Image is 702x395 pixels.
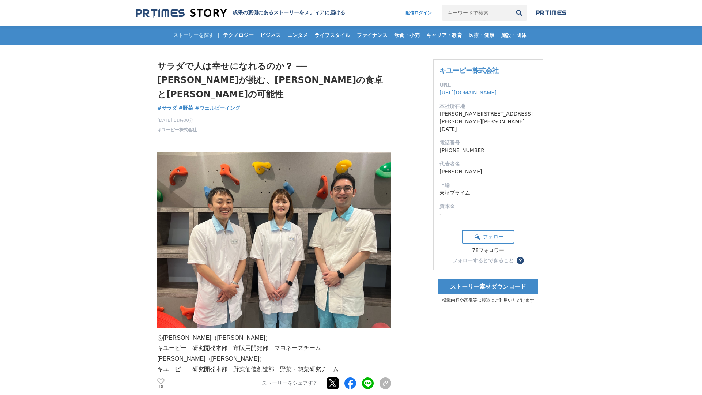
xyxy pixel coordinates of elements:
[452,258,514,263] div: フォローするとできること
[442,5,511,21] input: キーワードで検索
[439,102,537,110] dt: 本社所在地
[179,105,193,111] span: #野菜
[220,32,257,38] span: テクノロジー
[157,152,391,328] img: thumbnail_04ac54d0-6d23-11f0-aa23-a1d248b80383.JPG
[439,189,537,197] dd: 東証プライム
[354,32,390,38] span: ファイナンス
[157,333,391,343] p: ㊧[PERSON_NAME]（[PERSON_NAME]）
[179,104,193,112] a: #野菜
[391,26,423,45] a: 飲食・小売
[439,110,537,133] dd: [PERSON_NAME][STREET_ADDRESS][PERSON_NAME][PERSON_NAME][DATE]
[157,105,177,111] span: #サラダ
[195,105,240,111] span: #ウェルビーイング
[257,26,284,45] a: ビジネス
[284,32,311,38] span: エンタメ
[439,139,537,147] dt: 電話番号
[439,168,537,176] dd: [PERSON_NAME]
[439,90,497,95] a: [URL][DOMAIN_NAME]
[439,67,499,74] a: キユーピー株式会社
[498,26,529,45] a: 施設・団体
[262,380,318,387] p: ストーリーをシェアする
[518,258,523,263] span: ？
[136,8,345,18] a: 成果の裏側にあるストーリーをメディアに届ける 成果の裏側にあるストーリーをメディアに届ける
[391,32,423,38] span: 飲食・小売
[466,32,497,38] span: 医療・健康
[157,364,391,375] p: キユーピー 研究開発本部 野菜価値創造部 野菜・惣菜研究チーム
[511,5,527,21] button: 検索
[517,257,524,264] button: ？
[257,32,284,38] span: ビジネス
[233,10,345,16] h2: 成果の裏側にあるストーリーをメディアに届ける
[157,127,197,133] a: キユーピー株式会社
[136,8,227,18] img: 成果の裏側にあるストーリーをメディアに届ける
[438,279,538,294] a: ストーリー素材ダウンロード
[195,104,240,112] a: #ウェルビーイング
[439,181,537,189] dt: 上場
[157,104,177,112] a: #サラダ
[284,26,311,45] a: エンタメ
[157,117,197,124] span: [DATE] 11時00分
[157,59,391,101] h1: サラダで人は幸せになれるのか？ ── [PERSON_NAME]が挑む、[PERSON_NAME]の食卓と[PERSON_NAME]の可能性
[423,32,465,38] span: キャリア・教育
[157,343,391,354] p: キユーピー 研究開発本部 市販用開発部 マヨネーズチーム
[354,26,390,45] a: ファイナンス
[439,147,537,154] dd: [PHONE_NUMBER]
[498,32,529,38] span: 施設・団体
[398,5,439,21] a: 配信ログイン
[439,160,537,168] dt: 代表者名
[423,26,465,45] a: キャリア・教育
[439,210,537,218] dd: -
[433,297,543,304] p: 掲載内容や画像等は報道にご利用いただけます
[536,10,566,16] img: prtimes
[312,26,353,45] a: ライフスタイル
[462,230,514,244] button: フォロー
[312,32,353,38] span: ライフスタイル
[157,385,165,389] p: 18
[220,26,257,45] a: テクノロジー
[462,247,514,254] div: 78フォロワー
[466,26,497,45] a: 医療・健康
[157,354,391,364] p: [PERSON_NAME]（[PERSON_NAME]）
[439,203,537,210] dt: 資本金
[439,81,537,89] dt: URL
